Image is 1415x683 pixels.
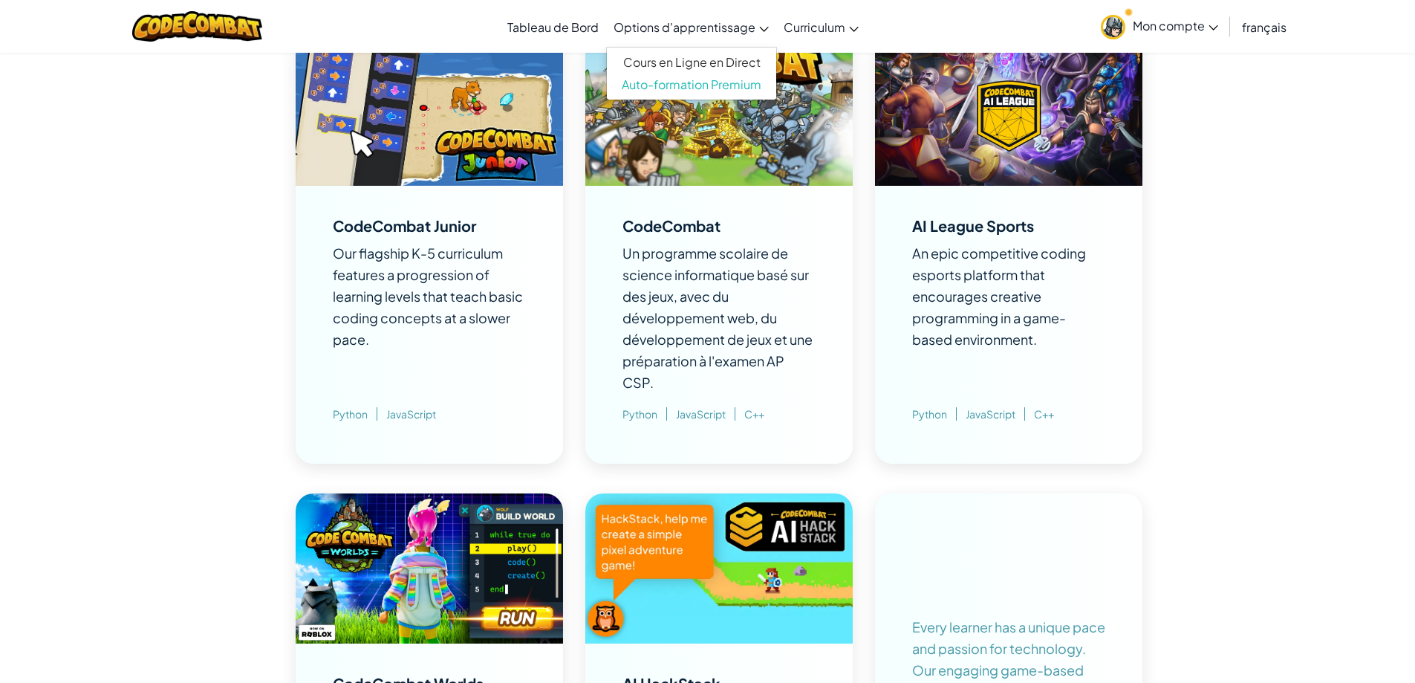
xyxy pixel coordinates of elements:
img: Image to illustrate CodeCombat [585,35,853,186]
span: C++ [735,407,764,421]
span: JavaScript [667,407,735,421]
img: Image to illustrate CodeCombat Junior [296,35,563,186]
a: Curriculum [776,7,866,47]
img: Image to illustrate AI League Sports [875,35,1142,186]
a: Tableau de Bord [500,7,606,47]
span: français [1242,19,1286,35]
span: Options d'apprentissage [614,19,755,35]
span: An epic competitive coding esports platform that encourages creative programming in a game-based ... [912,245,1086,348]
span: Python [333,407,377,421]
a: Cours en Ligne en Direct [607,51,776,74]
div: AI League Sports [912,219,1034,233]
img: CodeCombat logo [132,11,262,42]
span: Curriculum [784,19,845,35]
img: Image to illustrate CodeCombat Worlds [296,493,563,644]
span: Our flagship K-5 curriculum features a progression of learning levels that teach basic coding con... [333,245,523,348]
a: Options d'apprentissage [606,7,776,47]
a: Mon compte [1093,3,1226,50]
span: C++ [1025,407,1054,421]
span: Un programme scolaire de science informatique basé sur des jeux, avec du développement web, du dé... [622,245,813,391]
div: CodeCombat [622,219,720,233]
span: Python [912,407,957,421]
img: Image to illustrate AI HackStack [585,493,853,644]
img: avatar [1101,15,1125,39]
span: JavaScript [957,407,1025,421]
a: Auto-formation Premium [607,74,776,96]
a: français [1235,7,1294,47]
span: Python [622,407,667,421]
span: Mon compte [1133,18,1218,33]
div: CodeCombat Junior [333,219,476,233]
span: JavaScript [377,407,436,421]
